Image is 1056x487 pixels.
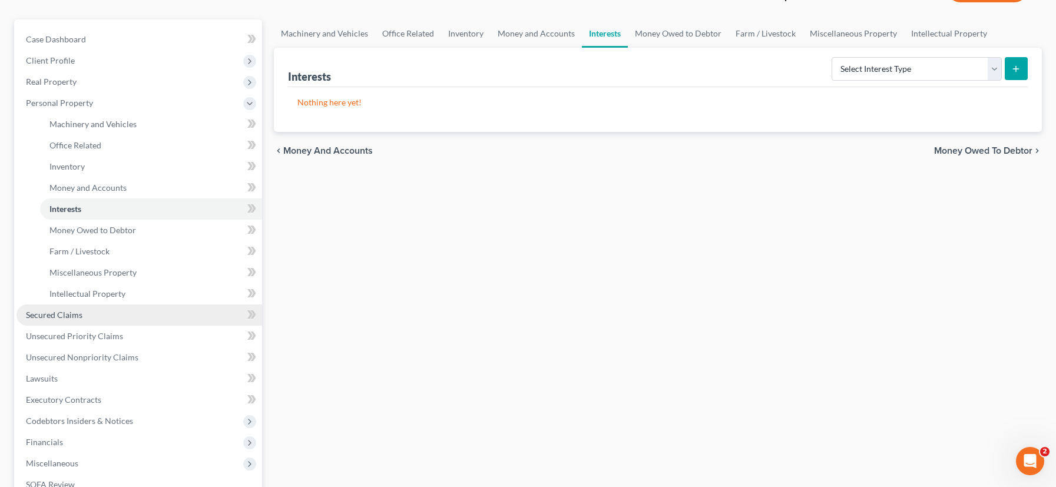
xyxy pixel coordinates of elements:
span: Client Profile [26,55,75,65]
span: Money and Accounts [49,183,127,193]
button: Money Owed to Debtor chevron_right [934,146,1042,155]
a: Inventory [441,19,491,48]
span: Miscellaneous Property [49,267,137,277]
span: Money Owed to Debtor [49,225,136,235]
span: Executory Contracts [26,395,101,405]
i: chevron_left [274,146,283,155]
span: 2 [1040,447,1050,456]
span: Real Property [26,77,77,87]
i: chevron_right [1032,146,1042,155]
span: Miscellaneous [26,458,78,468]
a: Money Owed to Debtor [40,220,262,241]
a: Machinery and Vehicles [274,19,375,48]
span: Personal Property [26,98,93,108]
a: Farm / Livestock [729,19,803,48]
a: Money Owed to Debtor [628,19,729,48]
a: Interests [40,198,262,220]
span: Money and Accounts [283,146,373,155]
a: Intellectual Property [904,19,994,48]
a: Unsecured Priority Claims [16,326,262,347]
a: Inventory [40,156,262,177]
a: Machinery and Vehicles [40,114,262,135]
span: Financials [26,437,63,447]
span: Unsecured Nonpriority Claims [26,352,138,362]
span: Lawsuits [26,373,58,383]
span: Intellectual Property [49,289,125,299]
span: Codebtors Insiders & Notices [26,416,133,426]
span: Unsecured Priority Claims [26,331,123,341]
span: Farm / Livestock [49,246,110,256]
a: Office Related [40,135,262,156]
a: Unsecured Nonpriority Claims [16,347,262,368]
a: Lawsuits [16,368,262,389]
span: Machinery and Vehicles [49,119,137,129]
a: Miscellaneous Property [40,262,262,283]
span: Secured Claims [26,310,82,320]
a: Office Related [375,19,441,48]
button: chevron_left Money and Accounts [274,146,373,155]
a: Money and Accounts [40,177,262,198]
a: Farm / Livestock [40,241,262,262]
a: Case Dashboard [16,29,262,50]
div: Interests [288,69,331,84]
a: Secured Claims [16,304,262,326]
span: Office Related [49,140,101,150]
span: Money Owed to Debtor [934,146,1032,155]
span: Inventory [49,161,85,171]
a: Money and Accounts [491,19,582,48]
span: Case Dashboard [26,34,86,44]
a: Intellectual Property [40,283,262,304]
iframe: Intercom live chat [1016,447,1044,475]
span: Interests [49,204,81,214]
p: Nothing here yet! [297,97,1018,108]
a: Interests [582,19,628,48]
a: Miscellaneous Property [803,19,904,48]
a: Executory Contracts [16,389,262,410]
